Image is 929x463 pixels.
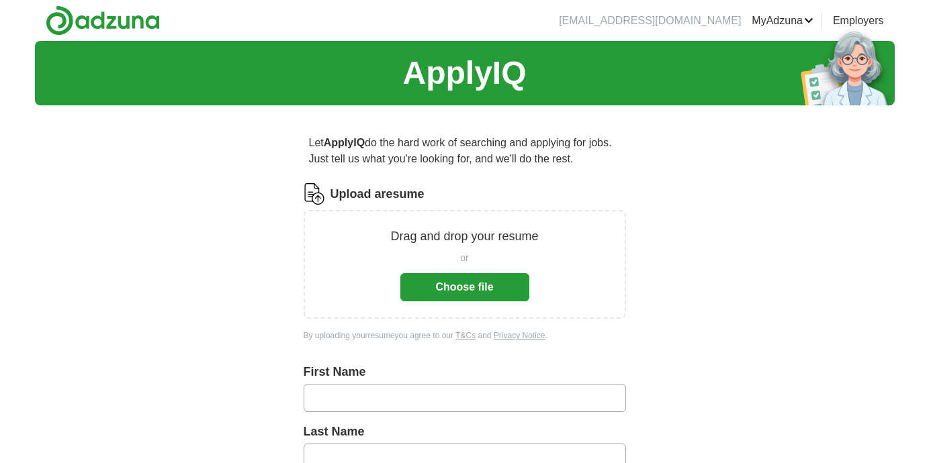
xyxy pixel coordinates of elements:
label: Last Name [304,423,626,441]
h1: ApplyIQ [402,49,526,97]
li: [EMAIL_ADDRESS][DOMAIN_NAME] [559,13,741,29]
p: Drag and drop your resume [390,227,538,246]
span: or [460,251,468,265]
button: Choose file [400,273,529,301]
img: Adzuna logo [46,5,160,36]
a: MyAdzuna [752,13,813,29]
a: Privacy Notice [494,331,545,340]
label: First Name [304,363,626,381]
label: Upload a resume [330,185,425,203]
img: CV Icon [304,183,325,205]
div: By uploading your resume you agree to our and . [304,329,626,342]
a: Employers [833,13,884,29]
a: T&Cs [455,331,476,340]
p: Let do the hard work of searching and applying for jobs. Just tell us what you're looking for, an... [304,130,626,172]
strong: ApplyIQ [324,137,365,148]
